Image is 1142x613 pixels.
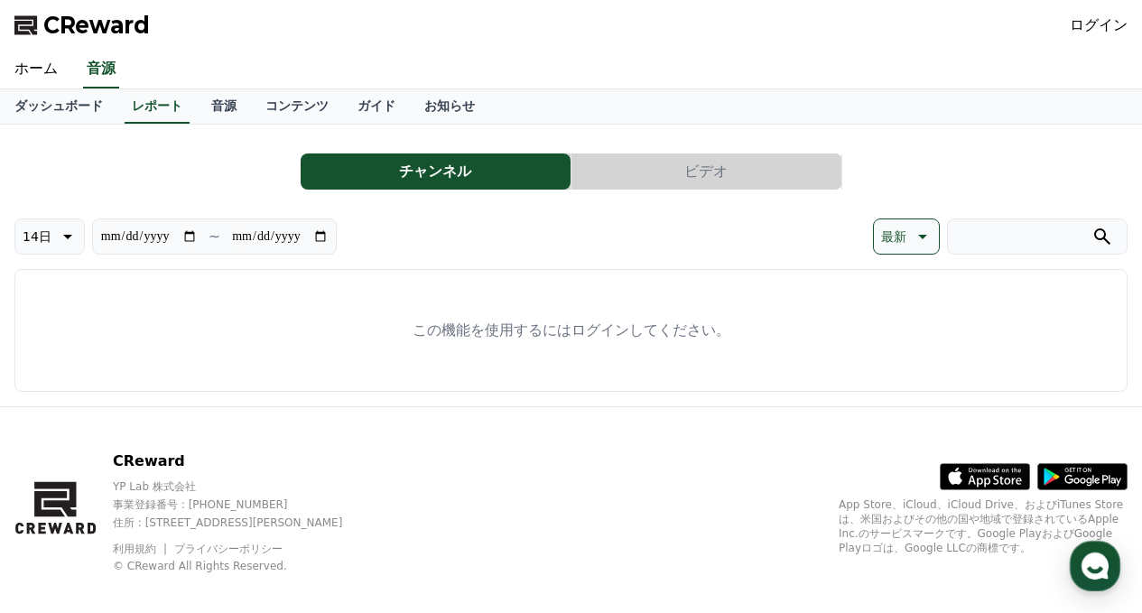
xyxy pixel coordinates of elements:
p: 事業登録番号 : [PHONE_NUMBER] [113,497,374,512]
span: Messages [150,491,203,506]
a: レポート [125,89,190,124]
p: 住所 : [STREET_ADDRESS][PERSON_NAME] [113,515,374,530]
p: 最新 [881,224,906,249]
p: YP Lab 株式会社 [113,479,374,494]
span: Settings [267,490,311,505]
button: 最新 [873,218,940,255]
button: チャンネル [301,153,571,190]
a: ビデオ [571,153,842,190]
span: Home [46,490,78,505]
a: コンテンツ [251,89,343,124]
button: ビデオ [571,153,841,190]
a: CReward [14,11,150,40]
a: ガイド [343,89,410,124]
p: この機能を使用するにはログインしてください。 [413,320,730,341]
p: 14日 [23,224,51,249]
a: 音源 [197,89,251,124]
p: CReward [113,450,374,472]
a: Home [5,463,119,508]
a: プライバシーポリシー [174,543,283,555]
a: Settings [233,463,347,508]
a: 音源 [83,51,119,88]
p: App Store、iCloud、iCloud Drive、およびiTunes Storeは、米国およびその他の国や地域で登録されているApple Inc.のサービスマークです。Google P... [839,497,1128,555]
p: ~ [209,226,220,247]
a: ログイン [1070,14,1128,36]
span: CReward [43,11,150,40]
button: 14日 [14,218,85,255]
a: Messages [119,463,233,508]
a: お知らせ [410,89,489,124]
p: © CReward All Rights Reserved. [113,559,374,573]
a: 利用規約 [113,543,170,555]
